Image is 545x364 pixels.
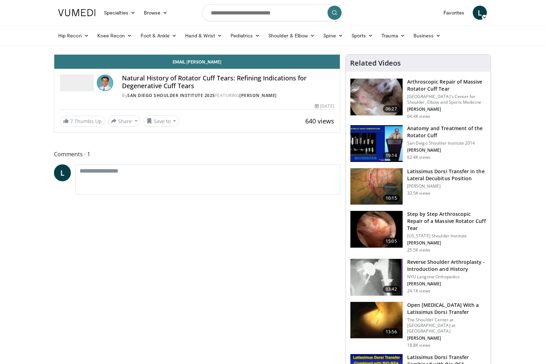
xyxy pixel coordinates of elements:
[226,29,264,43] a: Pediatrics
[407,140,486,146] p: San Diego Shoulder Institute 2014
[407,114,430,119] p: 64.4K views
[383,105,400,113] span: 06:27
[122,92,334,99] div: By FEATURING
[136,29,181,43] a: Foot & Ankle
[350,259,403,296] img: zucker_4.png.150x105_q85_crop-smart_upscale.jpg
[54,29,93,43] a: Hip Recon
[383,286,400,293] span: 03:42
[100,6,140,20] a: Specialties
[407,183,486,189] p: [PERSON_NAME]
[140,6,172,20] a: Browse
[127,92,215,98] a: San Diego Shoulder Institute 2025
[407,259,486,273] h3: Reverse Shoulder Arthroplasty - Introduction and History
[350,78,486,119] a: 06:27 Arthroscopic Repair of Massive Rotator Cuff Tear [GEOGRAPHIC_DATA]'s Center for Shoulder, E...
[383,195,400,202] span: 10:15
[239,92,277,98] a: [PERSON_NAME]
[407,168,486,182] h3: Latissimus Dorsi Transfer in the Lateral Decubitus Position
[383,238,400,245] span: 15:05
[305,117,334,125] span: 640 views
[54,164,71,181] a: L
[350,168,486,205] a: 10:15 Latissimus Dorsi Transfer in the Lateral Decubitus Position [PERSON_NAME] 33.5K views
[407,147,486,153] p: [PERSON_NAME]
[60,74,94,91] img: San Diego Shoulder Institute 2025
[347,29,378,43] a: Sports
[350,302,403,339] img: 38772_0000_3.png.150x105_q85_crop-smart_upscale.jpg
[202,4,343,21] input: Search topics, interventions
[407,247,430,253] p: 25.5K views
[407,281,486,287] p: [PERSON_NAME]
[70,118,73,125] span: 7
[407,107,486,112] p: [PERSON_NAME]
[439,6,469,20] a: Favorites
[350,211,486,253] a: 15:05 Step by Step Arthroscopic Repair of a Massive Rotator Cuff Tear [US_STATE] Shoulder Institu...
[54,55,340,69] a: Email [PERSON_NAME]
[350,59,401,67] h4: Related Videos
[407,211,486,232] h3: Step by Step Arthroscopic Repair of a Massive Rotator Cuff Tear
[350,125,486,162] a: 19:14 Anatomy and Treatment of the Rotator Cuff San Diego Shoulder Institute 2014 [PERSON_NAME] 6...
[407,190,430,196] p: 33.5K views
[407,125,486,139] h3: Anatomy and Treatment of the Rotator Cuff
[407,78,486,92] h3: Arthroscopic Repair of Massive Rotator Cuff Tear
[350,302,486,348] a: 13:56 Open [MEDICAL_DATA] With a Latissimus Dorsi Transfer The Shoulder Center at [GEOGRAPHIC_DAT...
[97,74,114,91] img: Avatar
[407,342,430,348] p: 18.8K views
[350,79,403,115] img: 281021_0002_1.png.150x105_q85_crop-smart_upscale.jpg
[407,94,486,105] p: [GEOGRAPHIC_DATA]'s Center for Shoulder, Elbow and Sports Medicine
[383,152,400,159] span: 19:14
[407,302,486,316] h3: Open [MEDICAL_DATA] With a Latissimus Dorsi Transfer
[409,29,445,43] a: Business
[407,240,486,246] p: [PERSON_NAME]
[319,29,347,43] a: Spine
[58,9,96,16] img: VuMedi Logo
[350,168,403,205] img: 38501_0000_3.png.150x105_q85_crop-smart_upscale.jpg
[54,150,340,159] span: Comments 1
[407,335,486,341] p: [PERSON_NAME]
[407,317,486,334] p: The Shoulder Center at [GEOGRAPHIC_DATA] at [GEOGRAPHIC_DATA]
[143,115,179,127] button: Save to
[108,115,141,127] button: Share
[350,211,403,248] img: 7cd5bdb9-3b5e-40f2-a8f4-702d57719c06.150x105_q85_crop-smart_upscale.jpg
[473,6,487,20] a: L
[377,29,409,43] a: Trauma
[383,328,400,335] span: 13:56
[350,259,486,296] a: 03:42 Reverse Shoulder Arthroplasty - Introduction and History NYU Langone Orthopedics [PERSON_NA...
[407,288,430,294] p: 24.1K views
[407,274,486,280] p: NYU Langone Orthopedics
[407,233,486,239] p: [US_STATE] Shoulder Institute
[181,29,226,43] a: Hand & Wrist
[264,29,319,43] a: Shoulder & Elbow
[407,154,430,160] p: 62.4K views
[60,116,105,127] a: 7 Thumbs Up
[350,125,403,162] img: 58008271-3059-4eea-87a5-8726eb53a503.150x105_q85_crop-smart_upscale.jpg
[315,103,334,109] div: [DATE]
[122,74,334,90] h4: Natural History of Rotator Cuff Tears: Refining Indications for Degenerative Cuff Tears
[93,29,136,43] a: Knee Recon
